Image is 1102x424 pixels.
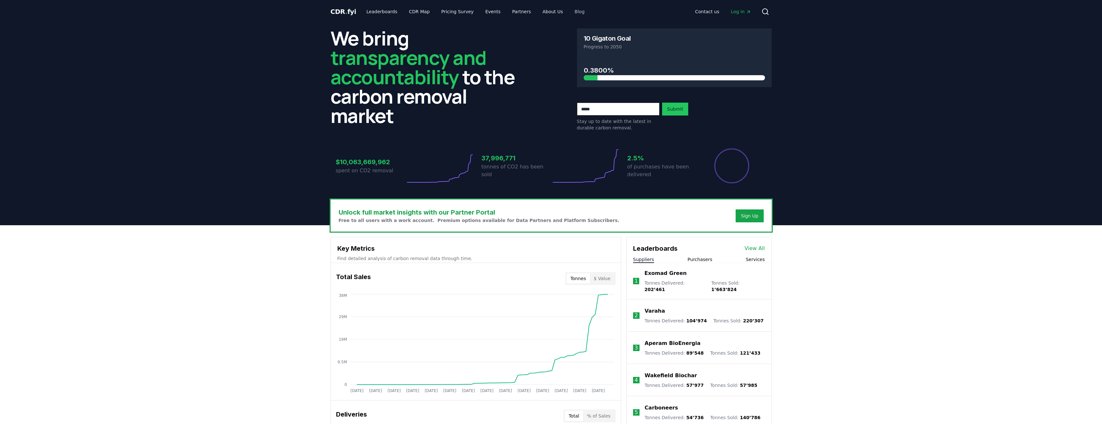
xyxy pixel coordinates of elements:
[645,339,700,347] a: Aperam BioEnergia
[714,148,750,184] div: Percentage of sales delivered
[536,389,549,393] tspan: [DATE]
[690,6,756,17] nav: Main
[740,383,757,388] span: 57’985
[361,6,590,17] nav: Main
[645,382,704,389] p: Tonnes Delivered :
[350,389,363,393] tspan: [DATE]
[337,255,614,262] p: Find detailed analysis of carbon removal data through time.
[710,414,760,421] p: Tonnes Sold :
[731,8,751,15] span: Log in
[480,6,506,17] a: Events
[517,389,531,393] tspan: [DATE]
[710,382,757,389] p: Tonnes Sold :
[567,273,590,284] button: Tonnes
[537,6,568,17] a: About Us
[499,389,512,393] tspan: [DATE]
[645,307,665,315] a: Varaha
[686,350,704,356] span: 89’548
[635,376,638,384] p: 4
[584,35,631,42] h3: 10 Gigaton Goal
[331,8,356,15] span: CDR fyi
[345,8,347,15] span: .
[336,157,405,167] h3: $10,063,669,962
[645,414,704,421] p: Tonnes Delivered :
[404,6,435,17] a: CDR Map
[482,153,551,163] h3: 37,996,771
[686,318,707,323] span: 104’974
[711,280,765,293] p: Tonnes Sold :
[339,293,347,298] tspan: 38M
[627,153,697,163] h3: 2.5%
[644,280,705,293] p: Tonnes Delivered :
[635,312,638,319] p: 2
[337,360,347,364] tspan: 9.5M
[590,273,614,284] button: $ Value
[339,315,347,319] tspan: 29M
[406,389,419,393] tspan: [DATE]
[745,245,765,252] a: View All
[662,103,689,116] button: Submit
[331,7,356,16] a: CDR.fyi
[337,244,614,253] h3: Key Metrics
[331,28,525,125] h2: We bring to the carbon removal market
[644,287,665,292] span: 202’461
[633,256,654,263] button: Suppliers
[331,44,486,90] span: transparency and accountability
[369,389,382,393] tspan: [DATE]
[746,256,765,263] button: Services
[740,350,760,356] span: 121’433
[462,389,475,393] tspan: [DATE]
[645,372,697,379] a: Wakefield Biochar
[482,163,551,178] p: tonnes of CO2 has been sold
[443,389,456,393] tspan: [DATE]
[627,163,697,178] p: of purchases have been delivered
[344,382,347,387] tspan: 0
[577,118,660,131] p: Stay up to date with the latest in durable carbon removal.
[633,244,678,253] h3: Leaderboards
[565,411,583,421] button: Total
[339,217,620,224] p: Free to all users with a work account. Premium options available for Data Partners and Platform S...
[645,350,704,356] p: Tonnes Delivered :
[686,383,704,388] span: 57’977
[741,213,758,219] a: Sign Up
[645,318,707,324] p: Tonnes Delivered :
[584,44,765,50] p: Progress to 2050
[688,256,712,263] button: Purchasers
[713,318,764,324] p: Tonnes Sold :
[584,66,765,75] h3: 0.3800%
[436,6,479,17] a: Pricing Survey
[726,6,756,17] a: Log in
[336,409,367,422] h3: Deliveries
[736,209,763,222] button: Sign Up
[554,389,568,393] tspan: [DATE]
[336,272,371,285] h3: Total Sales
[645,404,678,412] a: Carboneers
[634,277,638,285] p: 1
[686,415,704,420] span: 54’736
[570,6,590,17] a: Blog
[644,269,687,277] a: Exomad Green
[690,6,724,17] a: Contact us
[387,389,401,393] tspan: [DATE]
[635,409,638,416] p: 5
[591,389,605,393] tspan: [DATE]
[336,167,405,175] p: spent on CO2 removal
[507,6,536,17] a: Partners
[740,415,760,420] span: 140’786
[711,287,737,292] span: 1’663’824
[583,411,614,421] button: % of Sales
[424,389,438,393] tspan: [DATE]
[339,337,347,342] tspan: 19M
[635,344,638,352] p: 3
[480,389,493,393] tspan: [DATE]
[361,6,402,17] a: Leaderboards
[573,389,586,393] tspan: [DATE]
[710,350,760,356] p: Tonnes Sold :
[339,207,620,217] h3: Unlock full market insights with our Partner Portal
